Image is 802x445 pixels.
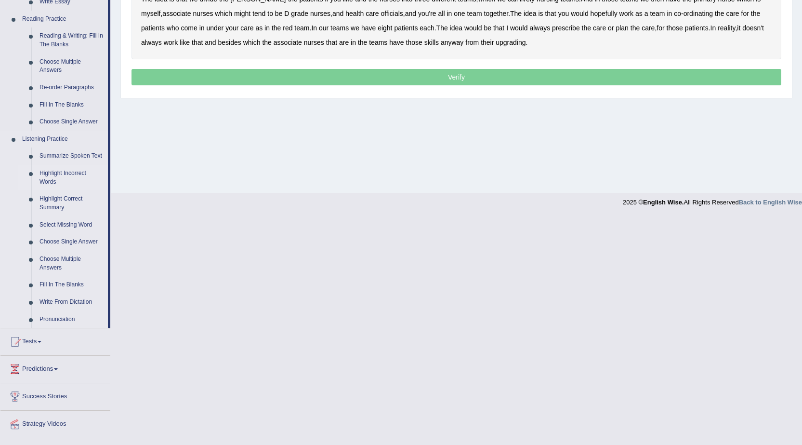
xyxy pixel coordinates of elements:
b: a [644,10,648,17]
b: care [726,10,739,17]
b: I [506,24,508,32]
b: D [284,10,289,17]
a: Choose Single Answer [35,233,108,251]
b: anyway [441,39,463,46]
a: Choose Single Answer [35,113,108,131]
b: be [275,10,283,17]
b: their [481,39,494,46]
b: patients [394,24,418,32]
b: it [737,24,740,32]
b: you're [418,10,436,17]
b: in [199,24,205,32]
b: together [484,10,509,17]
a: Summarize Spoken Text [35,148,108,165]
b: the [631,24,640,32]
b: care [366,10,379,17]
b: the [272,24,281,32]
a: Fill In The Blanks [35,276,108,294]
b: plan [616,24,628,32]
b: besides [218,39,241,46]
b: red [283,24,292,32]
b: which [215,10,232,17]
b: under [206,24,224,32]
b: might [234,10,250,17]
a: Select Missing Word [35,216,108,234]
b: always [141,39,162,46]
a: Tests [0,328,110,352]
b: nurses [310,10,330,17]
strong: English Wise. [643,199,684,206]
b: In [710,24,716,32]
b: and [405,10,416,17]
b: patients [141,24,165,32]
b: eight [378,24,392,32]
b: the [582,24,591,32]
b: those [406,39,422,46]
b: that [192,39,203,46]
a: Reading & Writing: Fill In The Blanks [35,27,108,53]
b: always [529,24,550,32]
b: be [484,24,491,32]
b: idea [450,24,462,32]
b: co [674,10,681,17]
a: Choose Multiple Answers [35,251,108,276]
b: ordinating [684,10,713,17]
a: Highlight Correct Summary [35,190,108,216]
b: are [339,39,349,46]
b: skills [424,39,439,46]
b: that [493,24,504,32]
b: and [332,10,343,17]
b: that [326,39,337,46]
a: Reading Practice [18,11,108,28]
b: would [571,10,589,17]
a: Fill In The Blanks [35,96,108,114]
b: in [264,24,270,32]
b: your [225,24,238,32]
b: care [642,24,655,32]
b: one [454,10,465,17]
b: work [619,10,634,17]
b: team [294,24,309,32]
b: nurses [193,10,213,17]
a: Listening Practice [18,131,108,148]
a: Strategy Videos [0,411,110,435]
b: officials [381,10,403,17]
b: from [465,39,479,46]
a: Re-order Paragraphs [35,79,108,96]
a: Pronunciation [35,311,108,328]
b: and [205,39,216,46]
b: for [741,10,749,17]
a: Back to English Wise [739,199,802,206]
a: Highlight Incorrect Words [35,165,108,190]
b: health [345,10,364,17]
b: all [438,10,445,17]
b: In [311,24,317,32]
b: the [262,39,271,46]
b: reality [718,24,735,32]
b: idea [524,10,536,17]
b: in [351,39,356,46]
b: come [181,24,197,32]
b: which [243,39,261,46]
b: myself [141,10,160,17]
b: our [319,24,329,32]
b: work [164,39,178,46]
b: as [635,10,643,17]
b: the [715,10,724,17]
b: have [361,24,376,32]
b: associate [274,39,302,46]
b: team [467,10,482,17]
b: nurses [304,39,324,46]
b: in [667,10,672,17]
b: in [447,10,452,17]
b: The [436,24,448,32]
div: 2025 © All Rights Reserved [623,193,802,207]
b: you [558,10,569,17]
b: who [167,24,179,32]
b: as [255,24,263,32]
b: The [510,10,522,17]
b: would [510,24,528,32]
b: would [464,24,482,32]
b: patients [685,24,709,32]
b: those [667,24,683,32]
